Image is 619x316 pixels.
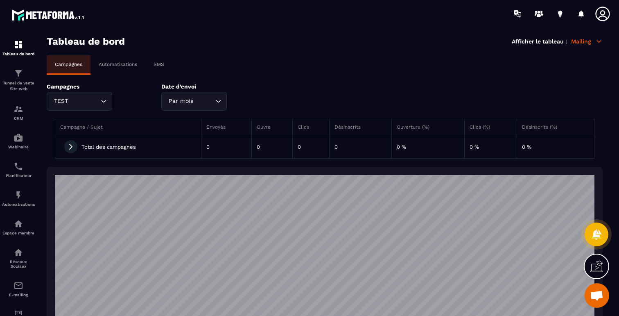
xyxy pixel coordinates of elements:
[2,202,35,207] p: Automatisations
[70,97,99,106] input: Search for option
[293,135,330,159] td: 0
[154,61,164,67] p: SMS
[2,80,35,92] p: Tunnel de vente Site web
[512,38,567,45] p: Afficher le tableau :
[465,119,517,135] th: Clics (%)
[2,98,35,127] a: formationformationCRM
[2,173,35,178] p: Planificateur
[2,231,35,235] p: Espace membre
[14,281,23,291] img: email
[11,7,85,22] img: logo
[47,92,112,111] div: Search for option
[55,119,201,135] th: Campagne / Sujet
[52,97,70,106] span: TEST
[465,135,517,159] td: 0 %
[2,241,35,275] a: social-networksocial-networkRéseaux Sociaux
[14,161,23,171] img: scheduler
[2,259,35,268] p: Réseaux Sociaux
[47,36,125,47] h3: Tableau de bord
[167,97,195,106] span: Par mois
[585,283,609,308] div: Ouvrir le chat
[201,135,252,159] td: 0
[330,119,391,135] th: Désinscrits
[2,155,35,184] a: schedulerschedulerPlanificateur
[161,92,227,111] div: Search for option
[60,140,196,153] div: Total des campagnes
[201,119,252,135] th: Envoyés
[14,68,23,78] img: formation
[2,275,35,303] a: emailemailE-mailing
[2,293,35,297] p: E-mailing
[2,145,35,149] p: Webinaire
[2,62,35,98] a: formationformationTunnel de vente Site web
[2,127,35,155] a: automationsautomationsWebinaire
[99,61,137,67] p: Automatisations
[195,97,213,106] input: Search for option
[517,135,594,159] td: 0 %
[14,133,23,143] img: automations
[161,83,264,90] p: Date d’envoi
[47,83,149,90] p: Campagnes
[14,104,23,114] img: formation
[2,116,35,120] p: CRM
[571,38,603,45] p: Mailing
[293,119,330,135] th: Clics
[517,119,594,135] th: Désinscrits (%)
[330,135,391,159] td: 0
[391,119,465,135] th: Ouverture (%)
[14,219,23,229] img: automations
[2,213,35,241] a: automationsautomationsEspace membre
[2,184,35,213] a: automationsautomationsAutomatisations
[251,135,292,159] td: 0
[14,40,23,50] img: formation
[14,190,23,200] img: automations
[55,61,82,67] p: Campagnes
[2,34,35,62] a: formationformationTableau de bord
[391,135,465,159] td: 0 %
[2,52,35,56] p: Tableau de bord
[251,119,292,135] th: Ouvre
[14,248,23,257] img: social-network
